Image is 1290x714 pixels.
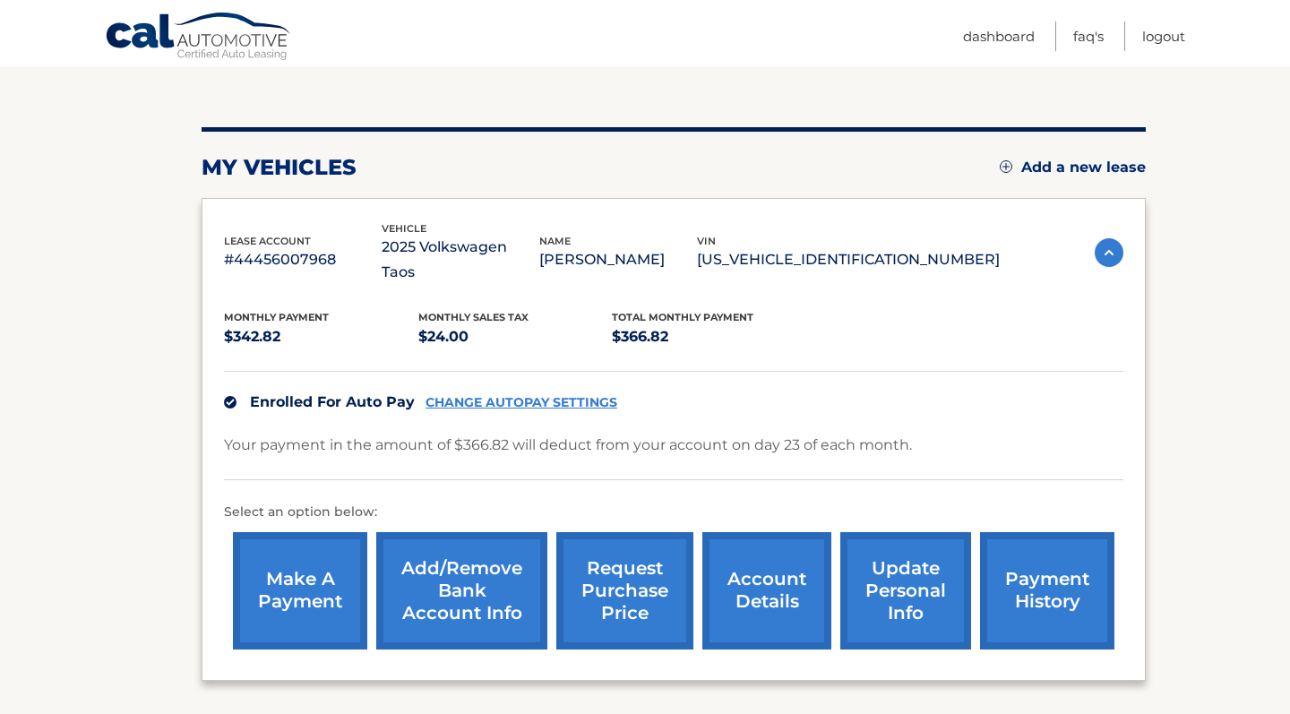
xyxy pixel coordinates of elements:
[1095,238,1123,267] img: accordion-active.svg
[697,247,1000,272] p: [US_VEHICLE_IDENTIFICATION_NUMBER]
[224,324,418,349] p: $342.82
[612,324,806,349] p: $366.82
[224,235,311,247] span: lease account
[702,532,831,649] a: account details
[980,532,1114,649] a: payment history
[539,235,571,247] span: name
[840,532,971,649] a: update personal info
[1000,159,1146,176] a: Add a new lease
[418,311,529,323] span: Monthly sales Tax
[224,433,912,458] p: Your payment in the amount of $366.82 will deduct from your account on day 23 of each month.
[697,235,716,247] span: vin
[1073,22,1104,51] a: FAQ's
[224,247,382,272] p: #44456007968
[963,22,1035,51] a: Dashboard
[612,311,753,323] span: Total Monthly Payment
[426,395,617,410] a: CHANGE AUTOPAY SETTINGS
[224,502,1123,523] p: Select an option below:
[224,311,329,323] span: Monthly Payment
[539,247,697,272] p: [PERSON_NAME]
[556,532,693,649] a: request purchase price
[1000,160,1012,173] img: add.svg
[202,154,357,181] h2: my vehicles
[233,532,367,649] a: make a payment
[382,235,539,285] p: 2025 Volkswagen Taos
[376,532,547,649] a: Add/Remove bank account info
[224,396,236,409] img: check.svg
[382,222,426,235] span: vehicle
[418,324,613,349] p: $24.00
[1142,22,1185,51] a: Logout
[250,393,415,410] span: Enrolled For Auto Pay
[105,12,293,64] a: Cal Automotive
